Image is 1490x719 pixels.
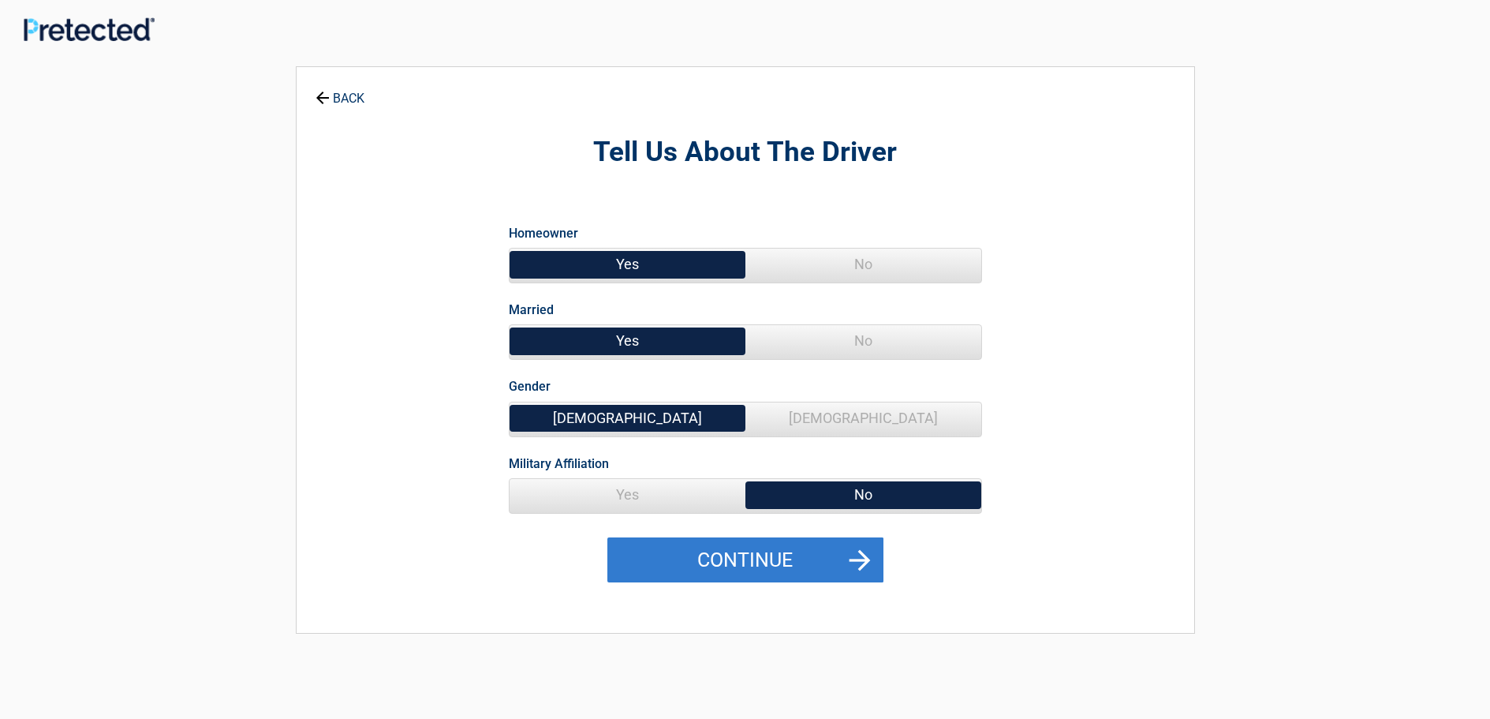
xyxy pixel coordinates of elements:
[510,479,745,511] span: Yes
[509,299,554,320] label: Married
[745,479,981,511] span: No
[24,17,155,41] img: Main Logo
[745,325,981,357] span: No
[312,77,368,105] a: BACK
[510,403,745,434] span: [DEMOGRAPHIC_DATA]
[509,223,578,244] label: Homeowner
[607,537,883,583] button: Continue
[745,249,981,280] span: No
[510,325,745,357] span: Yes
[510,249,745,280] span: Yes
[745,403,981,434] span: [DEMOGRAPHIC_DATA]
[509,453,609,474] label: Military Affiliation
[509,376,551,397] label: Gender
[383,134,1107,171] h2: Tell Us About The Driver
